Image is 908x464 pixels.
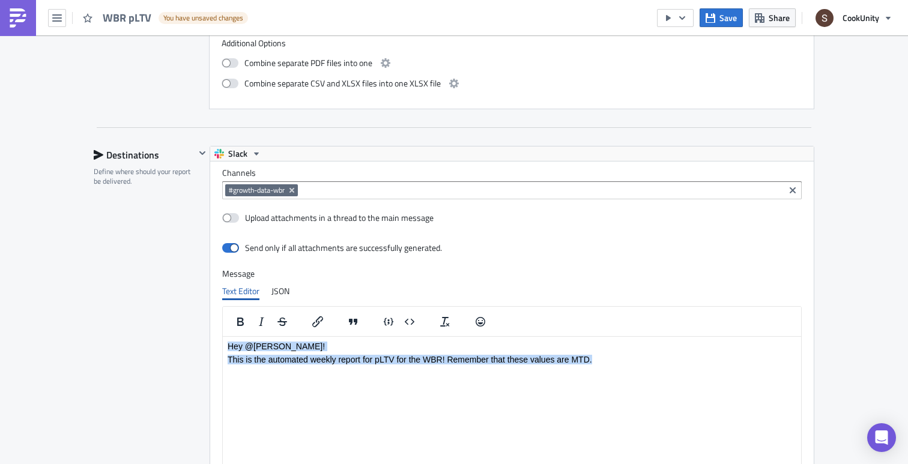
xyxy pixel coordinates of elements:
[8,8,28,28] img: PushMetrics
[867,423,896,452] div: Open Intercom Messenger
[378,313,399,330] button: Insert code line
[245,243,442,253] div: Send only if all attachments are successfully generated.
[435,313,455,330] button: Clear formatting
[222,38,802,49] label: Additional Options
[399,313,420,330] button: Insert code block
[244,76,441,91] span: Combine separate CSV and XLSX files into one XLSX file
[843,11,879,24] span: CookUnity
[230,313,250,330] button: Bold
[251,313,271,330] button: Italic
[222,167,802,178] label: Channels
[229,185,285,195] span: #growth-data-wbr
[785,183,800,197] button: Clear selected items
[769,11,790,24] span: Share
[470,313,491,330] button: Emojis
[228,146,247,161] span: Slack
[244,56,372,70] span: Combine separate PDF files into one
[808,5,899,31] button: CookUnity
[719,11,737,24] span: Save
[210,146,265,161] button: Slack
[163,13,243,23] span: You have unsaved changes
[103,11,153,25] span: WBR pLTV
[222,268,802,279] label: Message
[307,313,328,330] button: Insert/edit link
[814,8,835,28] img: Avatar
[749,8,796,27] button: Share
[343,313,363,330] button: Blockquote
[287,184,298,196] button: Remove Tag
[272,313,292,330] button: Strikethrough
[94,146,195,164] div: Destinations
[271,282,289,300] div: JSON
[195,146,210,160] button: Hide content
[222,282,259,300] div: Text Editor
[700,8,743,27] button: Save
[222,212,434,223] label: Upload attachments in a thread to the main message
[94,167,195,185] div: Define where should your report be delivered.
